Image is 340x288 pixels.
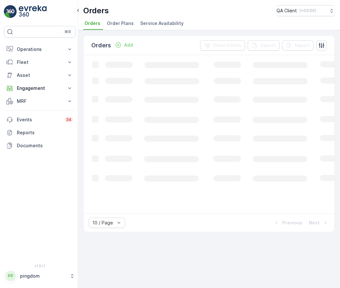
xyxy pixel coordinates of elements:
[282,40,314,51] button: Import
[19,5,47,18] img: logo_light-DOdMpM7g.png
[4,264,75,268] span: v 1.51.1
[4,139,75,152] a: Documents
[308,219,329,227] button: Next
[261,42,276,49] p: Export
[248,40,279,51] button: Export
[17,116,61,123] p: Events
[17,59,62,66] p: Fleet
[282,220,302,226] p: Previous
[4,113,75,126] a: Events34
[295,42,310,49] p: Import
[17,129,73,136] p: Reports
[277,5,335,16] button: QA Client(+03:00)
[4,43,75,56] button: Operations
[107,20,134,27] span: Order Plans
[4,95,75,108] button: MRF
[4,5,17,18] img: logo
[17,46,62,53] p: Operations
[85,20,100,27] span: Orders
[309,220,320,226] p: Next
[300,8,316,13] p: ( +03:00 )
[17,85,62,91] p: Engagement
[17,72,62,78] p: Asset
[17,98,62,104] p: MRF
[64,29,71,34] p: ⌘B
[17,142,73,149] p: Documents
[4,269,75,283] button: PPpingdom
[124,42,133,48] p: Add
[20,273,66,279] p: pingdom
[112,41,136,49] button: Add
[83,6,109,16] p: Orders
[277,7,297,14] p: QA Client
[6,271,16,281] div: PP
[4,82,75,95] button: Engagement
[91,41,111,50] p: Orders
[4,69,75,82] button: Asset
[66,117,72,122] p: 34
[4,56,75,69] button: Fleet
[4,126,75,139] a: Reports
[273,219,303,227] button: Previous
[140,20,184,27] span: Service Availability
[213,42,241,49] p: Clear Filters
[200,40,245,51] button: Clear Filters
